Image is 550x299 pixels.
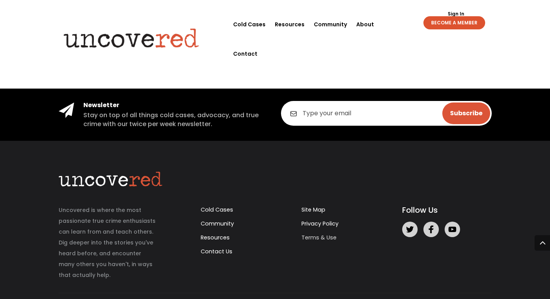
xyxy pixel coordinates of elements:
[201,220,234,227] a: Community
[275,10,305,39] a: Resources
[233,39,257,68] a: Contact
[301,234,337,241] a: Terms & Use
[233,10,266,39] a: Cold Cases
[83,101,269,109] h4: Newsletter
[83,111,269,128] h5: Stay on top of all things cold cases, advocacy, and true crime with our twice per week newsletter.
[281,101,492,126] input: Type your email
[201,234,230,241] a: Resources
[301,220,338,227] a: Privacy Policy
[314,10,347,39] a: Community
[356,10,374,39] a: About
[201,206,233,214] a: Cold Cases
[442,103,490,124] input: Subscribe
[423,16,485,29] a: BECOME A MEMBER
[59,205,158,280] p: Uncovered is where the most passionate true crime enthusiasts can learn from and teach others. Di...
[201,248,232,255] a: Contact Us
[57,23,206,53] img: Uncovered logo
[301,206,325,214] a: Site Map
[443,12,469,16] a: Sign In
[402,205,491,215] h5: Follow Us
